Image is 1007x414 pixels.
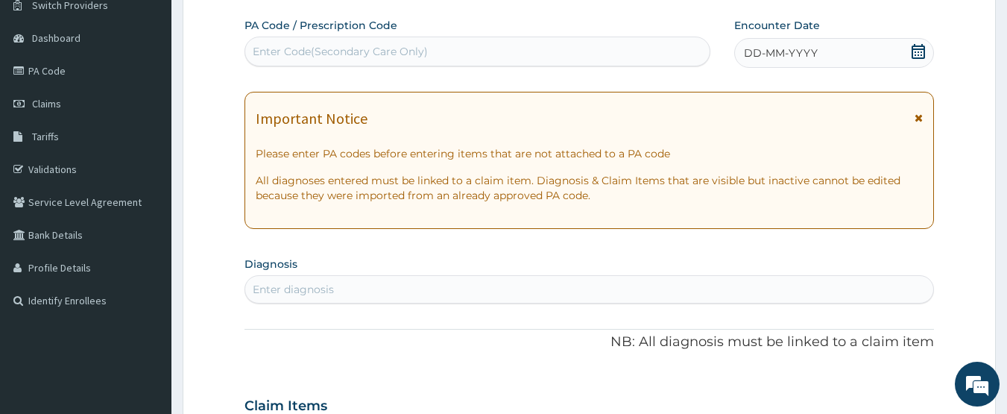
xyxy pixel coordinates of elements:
[744,46,818,60] span: DD-MM-YYYY
[32,97,61,110] span: Claims
[28,75,60,112] img: d_794563401_company_1708531726252_794563401
[32,31,81,45] span: Dashboard
[256,173,924,203] p: All diagnoses entered must be linked to a claim item. Diagnosis & Claim Items that are visible bu...
[734,18,820,33] label: Encounter Date
[32,130,59,143] span: Tariffs
[244,257,297,272] label: Diagnosis
[7,265,284,317] textarea: Type your message and hit 'Enter'
[78,84,250,103] div: Chat with us now
[244,333,935,352] p: NB: All diagnosis must be linked to a claim item
[86,116,206,267] span: We're online!
[256,146,924,161] p: Please enter PA codes before entering items that are not attached to a PA code
[256,110,367,127] h1: Important Notice
[244,7,280,43] div: Minimize live chat window
[253,44,428,59] div: Enter Code(Secondary Care Only)
[253,282,334,297] div: Enter diagnosis
[244,18,397,33] label: PA Code / Prescription Code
